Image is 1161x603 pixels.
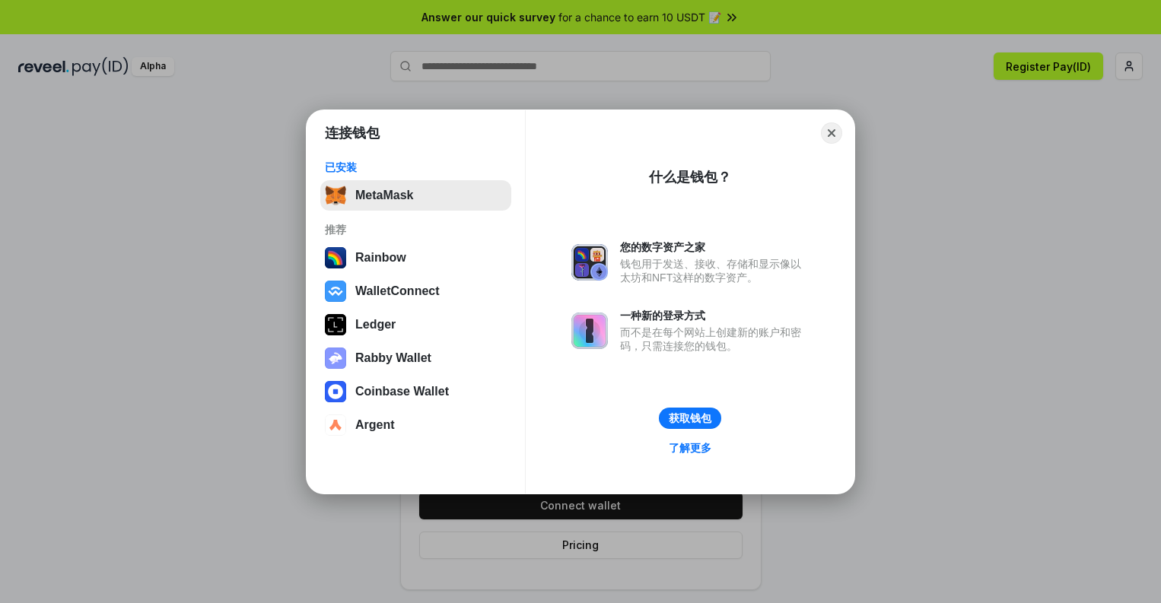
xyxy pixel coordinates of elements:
h1: 连接钱包 [325,124,380,142]
img: svg+xml,%3Csvg%20fill%3D%22none%22%20height%3D%2233%22%20viewBox%3D%220%200%2035%2033%22%20width%... [325,185,346,206]
div: 推荐 [325,223,507,236]
img: svg+xml,%3Csvg%20xmlns%3D%22http%3A%2F%2Fwww.w3.org%2F2000%2Fsvg%22%20width%3D%2228%22%20height%3... [325,314,346,335]
img: svg+xml,%3Csvg%20width%3D%2228%22%20height%3D%2228%22%20viewBox%3D%220%200%2028%2028%22%20fill%3D... [325,414,346,436]
button: Coinbase Wallet [320,376,511,407]
button: 获取钱包 [659,408,721,429]
button: Close [821,122,842,144]
div: 已安装 [325,160,507,174]
img: svg+xml,%3Csvg%20xmlns%3D%22http%3A%2F%2Fwww.w3.org%2F2000%2Fsvg%22%20fill%3D%22none%22%20viewBox... [571,244,608,281]
div: 获取钱包 [669,411,711,425]
button: Rainbow [320,243,511,273]
a: 了解更多 [660,438,720,458]
div: WalletConnect [355,284,440,298]
div: 而不是在每个网站上创建新的账户和密码，只需连接您的钱包。 [620,325,809,353]
img: svg+xml,%3Csvg%20width%3D%2228%22%20height%3D%2228%22%20viewBox%3D%220%200%2028%2028%22%20fill%3D... [325,381,346,402]
img: svg+xml,%3Csvg%20width%3D%2228%22%20height%3D%2228%22%20viewBox%3D%220%200%2028%2028%22%20fill%3D... [325,281,346,302]
img: svg+xml,%3Csvg%20width%3D%22120%22%20height%3D%22120%22%20viewBox%3D%220%200%20120%20120%22%20fil... [325,247,346,268]
div: 了解更多 [669,441,711,455]
img: svg+xml,%3Csvg%20xmlns%3D%22http%3A%2F%2Fwww.w3.org%2F2000%2Fsvg%22%20fill%3D%22none%22%20viewBox... [571,313,608,349]
div: Argent [355,418,395,432]
div: MetaMask [355,189,413,202]
button: Argent [320,410,511,440]
div: 钱包用于发送、接收、存储和显示像以太坊和NFT这样的数字资产。 [620,257,809,284]
div: Coinbase Wallet [355,385,449,398]
div: 您的数字资产之家 [620,240,809,254]
div: 一种新的登录方式 [620,309,809,322]
button: Ledger [320,309,511,340]
div: Rainbow [355,251,406,265]
button: Rabby Wallet [320,343,511,373]
div: Ledger [355,318,396,332]
img: svg+xml,%3Csvg%20xmlns%3D%22http%3A%2F%2Fwww.w3.org%2F2000%2Fsvg%22%20fill%3D%22none%22%20viewBox... [325,348,346,369]
button: MetaMask [320,180,511,211]
button: WalletConnect [320,276,511,306]
div: Rabby Wallet [355,351,431,365]
div: 什么是钱包？ [649,168,731,186]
